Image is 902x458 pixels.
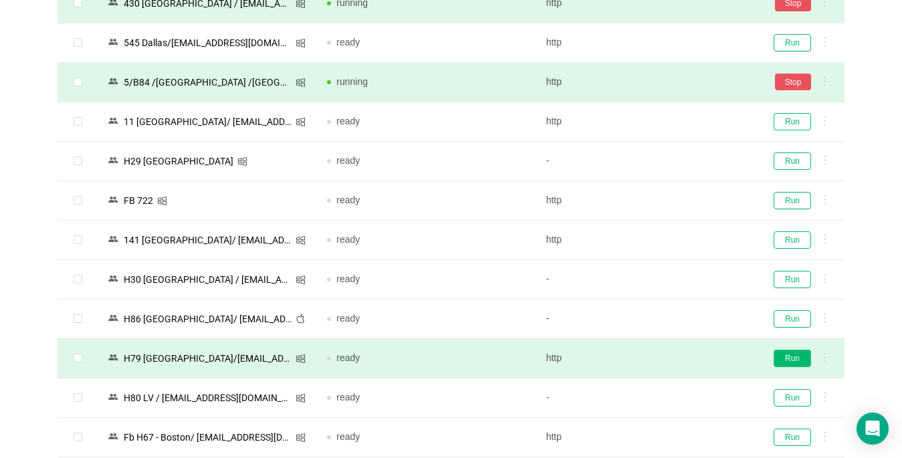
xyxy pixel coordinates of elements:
[237,156,247,166] i: icon: windows
[120,152,237,170] div: H29 [GEOGRAPHIC_DATA]
[336,352,360,363] span: ready
[120,271,296,288] div: Н30 [GEOGRAPHIC_DATA] / [EMAIL_ADDRESS][DOMAIN_NAME]
[536,142,754,181] td: -
[536,300,754,339] td: -
[120,192,157,209] div: FB 722
[296,78,306,88] i: icon: windows
[336,76,368,87] span: running
[120,429,296,446] div: Fb Н67 - Boston/ [EMAIL_ADDRESS][DOMAIN_NAME] [1]
[774,389,811,407] button: Run
[296,354,306,364] i: icon: windows
[296,235,306,245] i: icon: windows
[336,313,360,324] span: ready
[536,378,754,418] td: -
[296,117,306,127] i: icon: windows
[120,389,296,407] div: H80 LV / [EMAIL_ADDRESS][DOMAIN_NAME] [1]
[774,152,811,170] button: Run
[336,116,360,126] span: ready
[774,192,811,209] button: Run
[336,431,360,442] span: ready
[774,310,811,328] button: Run
[120,310,296,328] div: Н86 [GEOGRAPHIC_DATA]/ [EMAIL_ADDRESS][DOMAIN_NAME] [1]
[775,74,811,90] button: Stop
[536,23,754,63] td: http
[536,339,754,378] td: http
[536,260,754,300] td: -
[774,34,811,51] button: Run
[296,433,306,443] i: icon: windows
[774,429,811,446] button: Run
[120,74,296,91] div: 5/В84 /[GEOGRAPHIC_DATA] /[GEOGRAPHIC_DATA]/ [EMAIL_ADDRESS][DOMAIN_NAME]
[120,113,296,130] div: 11 [GEOGRAPHIC_DATA]/ [EMAIL_ADDRESS][DOMAIN_NAME]
[336,392,360,403] span: ready
[774,271,811,288] button: Run
[336,37,360,47] span: ready
[857,413,889,445] div: Open Intercom Messenger
[536,63,754,102] td: http
[296,393,306,403] i: icon: windows
[774,113,811,130] button: Run
[336,155,360,166] span: ready
[536,418,754,457] td: http
[536,221,754,260] td: http
[157,196,167,206] i: icon: windows
[774,231,811,249] button: Run
[296,38,306,48] i: icon: windows
[120,231,296,249] div: 141 [GEOGRAPHIC_DATA]/ [EMAIL_ADDRESS][DOMAIN_NAME]
[536,181,754,221] td: http
[120,34,296,51] div: 545 Dallas/[EMAIL_ADDRESS][DOMAIN_NAME]
[536,102,754,142] td: http
[336,234,360,245] span: ready
[296,275,306,285] i: icon: windows
[336,195,360,205] span: ready
[774,350,811,367] button: Run
[296,314,306,324] i: icon: apple
[336,273,360,284] span: ready
[120,350,296,367] div: H79 [GEOGRAPHIC_DATA]/[EMAIL_ADDRESS][DOMAIN_NAME] [1]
